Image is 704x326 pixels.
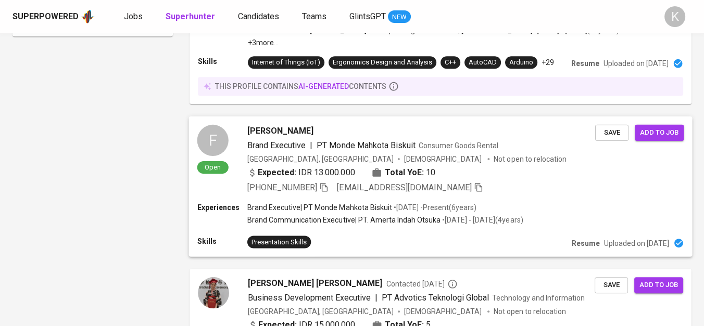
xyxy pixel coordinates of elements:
[248,293,371,303] span: Business Development Executive
[197,202,247,213] p: Experiences
[248,277,382,290] span: [PERSON_NAME] [PERSON_NAME]
[595,277,628,293] button: Save
[247,202,392,213] p: Brand Executive | PT Monde Mahkota Biskuit
[604,58,669,69] p: Uploaded on [DATE]
[375,292,378,304] span: |
[333,58,432,68] div: Ergonomics Design and Analysis
[198,56,248,67] p: Skills
[349,10,411,23] a: GlintsGPT NEW
[247,125,313,137] span: [PERSON_NAME]
[447,279,458,289] svg: By Jakarta recruiter
[215,81,386,92] p: this profile contains contents
[166,10,217,23] a: Superhunter
[248,306,394,317] div: [GEOGRAPHIC_DATA], [GEOGRAPHIC_DATA]
[337,182,472,192] span: [EMAIL_ADDRESS][DOMAIN_NAME]
[238,10,281,23] a: Candidates
[298,82,349,90] span: AI-generated
[200,163,225,172] span: Open
[310,139,312,152] span: |
[571,58,599,69] p: Resume
[542,57,554,68] p: +29
[197,236,247,246] p: Skills
[349,11,386,21] span: GlintsGPT
[509,58,533,68] div: Arduino
[197,125,229,156] div: F
[247,140,306,150] span: Brand Executive
[634,277,683,293] button: Add to job
[166,11,215,21] b: Superhunter
[190,116,692,256] a: FOpen[PERSON_NAME]Brand Executive|PT Monde Mahkota BiskuitConsumer Goods Rental[GEOGRAPHIC_DATA],...
[302,11,326,21] span: Teams
[404,154,483,164] span: [DEMOGRAPHIC_DATA]
[494,306,566,317] p: Not open to relocation
[600,279,623,291] span: Save
[252,237,307,247] div: Presentation Skills
[419,141,498,150] span: Consumer Goods Rental
[494,154,566,164] p: Not open to relocation
[572,238,600,248] p: Resume
[639,279,678,291] span: Add to job
[388,12,411,22] span: NEW
[247,182,317,192] span: [PHONE_NUMBER]
[252,58,320,68] div: Internet of Things (IoT)
[595,125,628,141] button: Save
[445,58,456,68] div: C++
[382,293,489,303] span: PT Advotics Teknologi Global
[12,11,79,23] div: Superpowered
[238,11,279,21] span: Candidates
[248,37,619,48] p: +3 more ...
[198,277,229,308] img: 83ed82088d1fddfa1e13acd9cb4498a2.jpeg
[12,9,95,24] a: Superpoweredapp logo
[664,6,685,27] div: K
[441,215,523,225] p: • [DATE] - [DATE] ( 4 years )
[635,125,684,141] button: Add to job
[385,166,424,179] b: Total YoE:
[302,10,329,23] a: Teams
[317,140,416,150] span: PT Monde Mahkota Biskuit
[426,166,435,179] span: 10
[124,11,143,21] span: Jobs
[404,306,483,317] span: [DEMOGRAPHIC_DATA]
[604,238,669,248] p: Uploaded on [DATE]
[492,294,585,302] span: Technology and Information
[247,166,355,179] div: IDR 13.000.000
[640,127,678,139] span: Add to job
[124,10,145,23] a: Jobs
[81,9,95,24] img: app logo
[247,215,441,225] p: Brand Communication Executive | PT. Amerta Indah Otsuka
[469,58,497,68] div: AutoCAD
[600,127,623,139] span: Save
[386,279,458,289] span: Contacted [DATE]
[392,202,476,213] p: • [DATE] - Present ( 6 years )
[258,166,296,179] b: Expected:
[247,154,394,164] div: [GEOGRAPHIC_DATA], [GEOGRAPHIC_DATA]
